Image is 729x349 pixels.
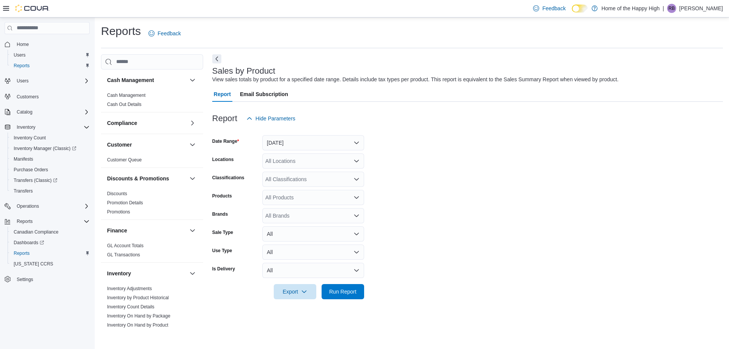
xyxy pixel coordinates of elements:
[101,155,203,167] div: Customer
[17,78,28,84] span: Users
[11,259,90,268] span: Washington CCRS
[11,155,36,164] a: Manifests
[107,119,137,127] h3: Compliance
[11,238,90,247] span: Dashboards
[243,111,298,126] button: Hide Parameters
[17,203,39,209] span: Operations
[107,313,170,319] span: Inventory On Hand by Package
[262,245,364,260] button: All
[14,275,36,284] a: Settings
[107,295,169,300] a: Inventory by Product Historical
[107,93,145,98] a: Cash Management
[107,76,186,84] button: Cash Management
[107,191,127,197] span: Discounts
[17,109,32,115] span: Catalog
[212,266,235,272] label: Is Delivery
[107,191,127,196] a: Discounts
[212,156,234,163] label: Locations
[17,94,39,100] span: Customers
[11,61,90,70] span: Reports
[107,286,152,291] a: Inventory Adjustments
[274,284,316,299] button: Export
[5,36,90,305] nav: Complex example
[212,138,239,144] label: Date Range
[11,144,79,153] a: Inventory Manager (Classic)
[107,252,140,257] a: GL Transactions
[542,5,565,12] span: Feedback
[8,227,93,237] button: Canadian Compliance
[212,211,228,217] label: Brands
[14,177,57,183] span: Transfers (Classic)
[14,76,32,85] button: Users
[530,1,568,16] a: Feedback
[14,202,90,211] span: Operations
[212,66,275,76] h3: Sales by Product
[679,4,723,13] p: [PERSON_NAME]
[107,119,186,127] button: Compliance
[14,63,30,69] span: Reports
[214,87,231,102] span: Report
[145,26,184,41] a: Feedback
[8,248,93,259] button: Reports
[14,202,42,211] button: Operations
[663,4,664,13] p: |
[107,304,155,310] span: Inventory Count Details
[11,227,90,237] span: Canadian Compliance
[212,248,232,254] label: Use Type
[353,158,360,164] button: Open list of options
[240,87,288,102] span: Email Subscription
[8,133,93,143] button: Inventory Count
[2,91,93,102] button: Customers
[11,61,33,70] a: Reports
[14,135,46,141] span: Inventory Count
[14,39,90,49] span: Home
[158,30,181,37] span: Feedback
[14,123,38,132] button: Inventory
[212,229,233,235] label: Sale Type
[14,167,48,173] span: Purchase Orders
[667,4,676,13] div: Rayden Bajnok
[188,269,197,278] button: Inventory
[107,141,186,148] button: Customer
[14,275,90,284] span: Settings
[17,124,35,130] span: Inventory
[107,270,186,277] button: Inventory
[11,165,90,174] span: Purchase Orders
[322,284,364,299] button: Run Report
[262,263,364,278] button: All
[353,176,360,182] button: Open list of options
[107,102,142,107] a: Cash Out Details
[107,92,145,98] span: Cash Management
[188,174,197,183] button: Discounts & Promotions
[188,226,197,235] button: Finance
[188,140,197,149] button: Customer
[107,157,142,163] a: Customer Queue
[212,114,237,123] h3: Report
[107,286,152,292] span: Inventory Adjustments
[107,322,168,328] span: Inventory On Hand by Product
[107,141,132,148] h3: Customer
[2,122,93,133] button: Inventory
[8,143,93,154] a: Inventory Manager (Classic)
[107,227,186,234] button: Finance
[11,51,90,60] span: Users
[14,217,90,226] span: Reports
[101,241,203,262] div: Finance
[212,193,232,199] label: Products
[14,52,25,58] span: Users
[107,331,153,337] span: Inventory Transactions
[11,249,33,258] a: Reports
[14,107,90,117] span: Catalog
[11,249,90,258] span: Reports
[212,76,619,84] div: View sales totals by product for a specified date range. Details include tax types per product. T...
[2,39,93,50] button: Home
[256,115,295,122] span: Hide Parameters
[2,274,93,285] button: Settings
[188,76,197,85] button: Cash Management
[11,51,28,60] a: Users
[11,176,60,185] a: Transfers (Classic)
[11,144,90,153] span: Inventory Manager (Classic)
[188,118,197,128] button: Compliance
[11,186,90,196] span: Transfers
[15,5,49,12] img: Cova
